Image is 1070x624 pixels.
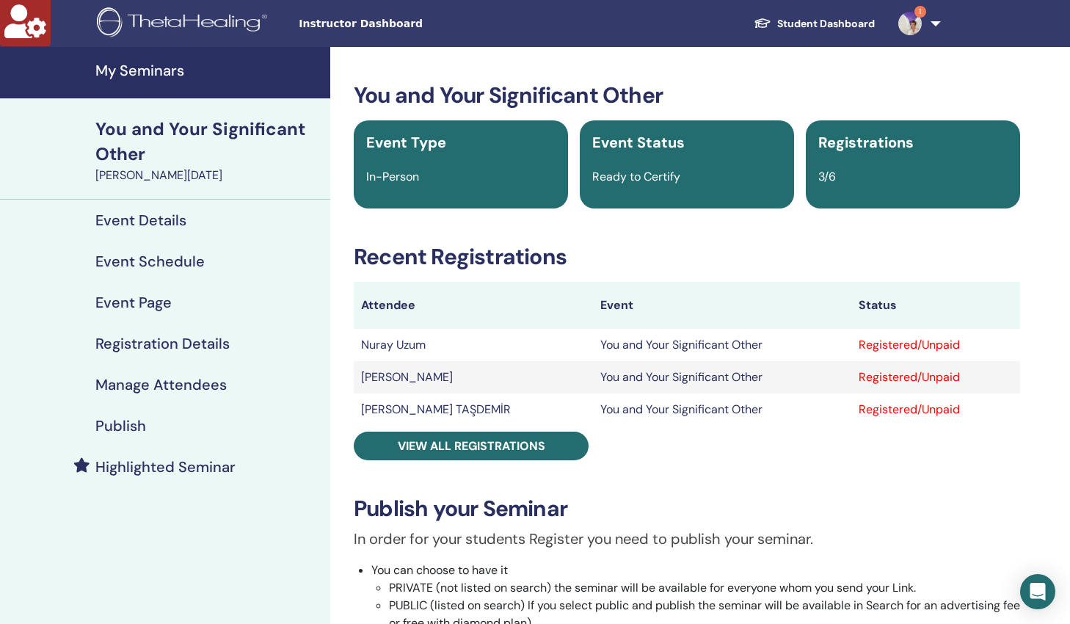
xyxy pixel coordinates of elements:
[1020,574,1055,609] div: Open Intercom Messenger
[366,133,446,152] span: Event Type
[95,117,321,167] div: You and Your Significant Other
[859,336,1013,354] div: Registered/Unpaid
[593,393,851,426] td: You and Your Significant Other
[95,458,236,476] h4: Highlighted Seminar
[354,282,593,329] th: Attendee
[95,417,146,435] h4: Publish
[354,432,589,460] a: View all registrations
[95,62,321,79] h4: My Seminars
[354,244,1020,270] h3: Recent Registrations
[95,376,227,393] h4: Manage Attendees
[299,16,519,32] span: Instructor Dashboard
[859,369,1013,386] div: Registered/Unpaid
[354,393,593,426] td: [PERSON_NAME] TAŞDEMİR
[87,117,330,184] a: You and Your Significant Other[PERSON_NAME][DATE]
[859,401,1013,418] div: Registered/Unpaid
[914,6,926,18] span: 1
[593,361,851,393] td: You and Your Significant Other
[366,169,419,184] span: In-Person
[95,294,172,311] h4: Event Page
[818,133,914,152] span: Registrations
[592,169,680,184] span: Ready to Certify
[742,10,887,37] a: Student Dashboard
[851,282,1020,329] th: Status
[354,329,593,361] td: Nuray Uzum
[95,167,321,184] div: [PERSON_NAME][DATE]
[354,496,1020,522] h3: Publish your Seminar
[898,12,922,35] img: default.jpg
[398,438,545,454] span: View all registrations
[818,169,836,184] span: 3/6
[95,253,205,270] h4: Event Schedule
[754,17,771,29] img: graduation-cap-white.svg
[354,82,1020,109] h3: You and Your Significant Other
[97,7,272,40] img: logo.png
[593,282,851,329] th: Event
[354,361,593,393] td: [PERSON_NAME]
[95,335,230,352] h4: Registration Details
[95,211,186,229] h4: Event Details
[354,528,1020,550] p: In order for your students Register you need to publish your seminar.
[592,133,685,152] span: Event Status
[593,329,851,361] td: You and Your Significant Other
[389,579,1020,597] li: PRIVATE (not listed on search) the seminar will be available for everyone whom you send your Link.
